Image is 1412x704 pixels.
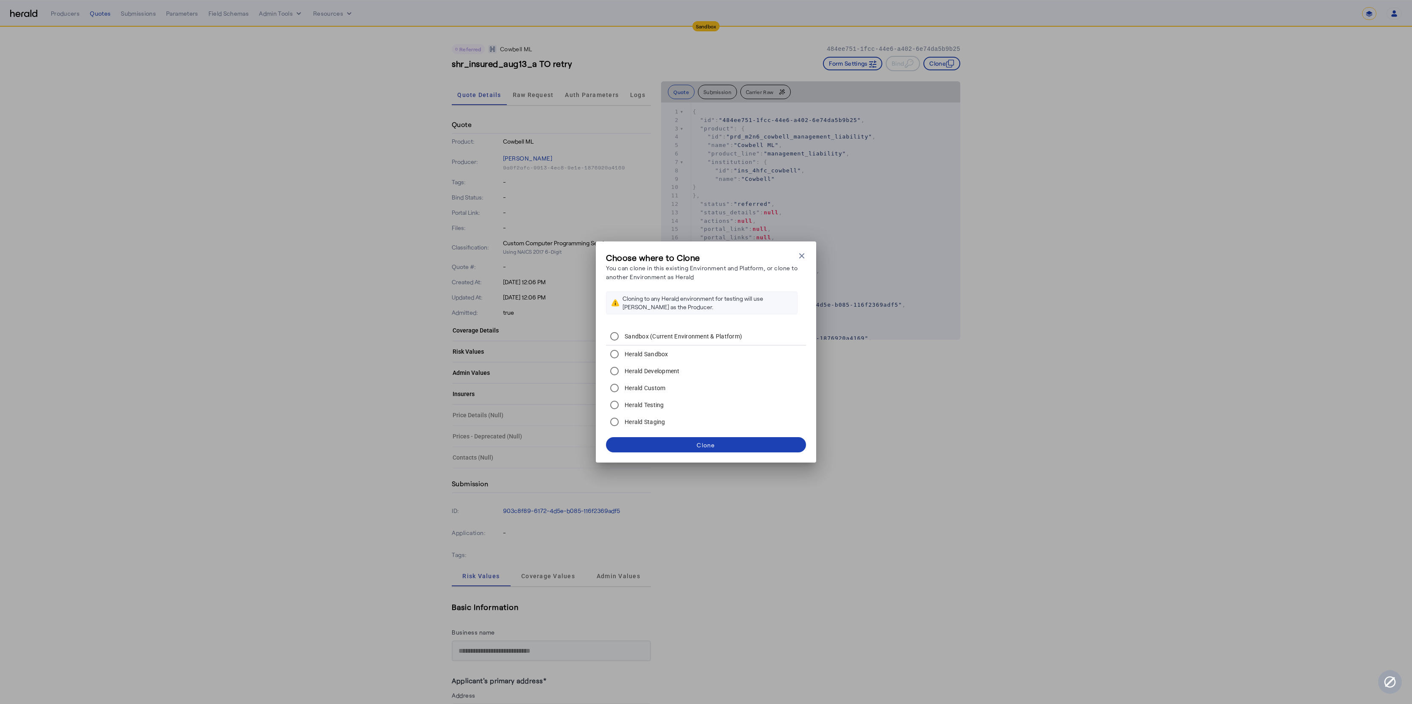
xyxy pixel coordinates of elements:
[623,350,668,358] label: Herald Sandbox
[606,263,798,281] p: You can clone in this existing Environment and Platform, or clone to another Environment as Herald
[623,332,742,341] label: Sandbox (Current Environment & Platform)
[623,418,665,426] label: Herald Staging
[623,384,665,392] label: Herald Custom
[606,252,798,263] h3: Choose where to Clone
[623,401,664,409] label: Herald Testing
[606,437,806,452] button: Clone
[623,367,680,375] label: Herald Development
[697,441,715,449] div: Clone
[623,294,792,311] div: Cloning to any Herald environment for testing will use [PERSON_NAME] as the Producer.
